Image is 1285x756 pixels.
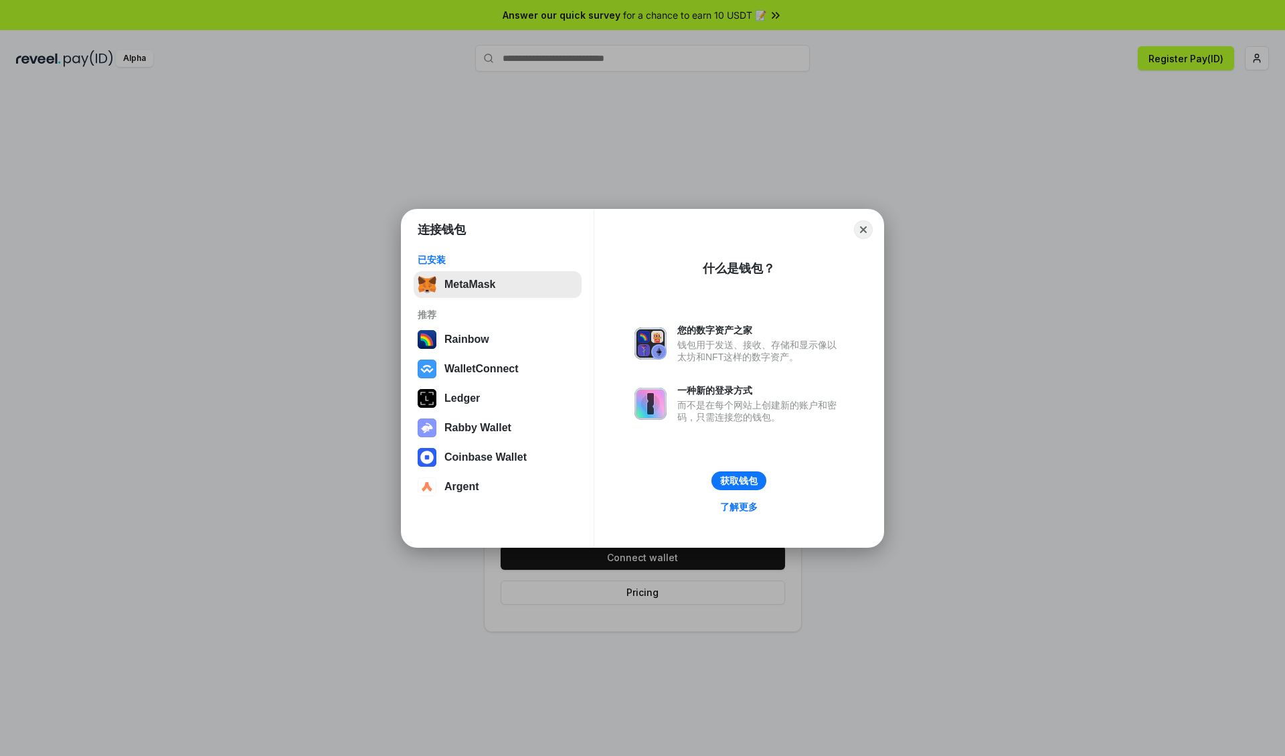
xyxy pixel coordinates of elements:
[677,339,843,363] div: 钱包用于发送、接收、存储和显示像以太坊和NFT这样的数字资产。
[418,222,466,238] h1: 连接钱包
[418,360,436,378] img: svg+xml,%3Csvg%20width%3D%2228%22%20height%3D%2228%22%20viewBox%3D%220%200%2028%2028%22%20fill%3D...
[414,444,582,471] button: Coinbase Wallet
[418,330,436,349] img: svg+xml,%3Csvg%20width%3D%22120%22%20height%3D%22120%22%20viewBox%3D%220%200%20120%20120%22%20fil...
[414,414,582,441] button: Rabby Wallet
[414,271,582,298] button: MetaMask
[414,356,582,382] button: WalletConnect
[418,389,436,408] img: svg+xml,%3Csvg%20xmlns%3D%22http%3A%2F%2Fwww.w3.org%2F2000%2Fsvg%22%20width%3D%2228%22%20height%3...
[418,448,436,467] img: svg+xml,%3Csvg%20width%3D%2228%22%20height%3D%2228%22%20viewBox%3D%220%200%2028%2028%22%20fill%3D...
[418,309,578,321] div: 推荐
[444,279,495,291] div: MetaMask
[712,498,766,516] a: 了解更多
[444,392,480,404] div: Ledger
[703,260,775,277] div: 什么是钱包？
[634,388,667,420] img: svg+xml,%3Csvg%20xmlns%3D%22http%3A%2F%2Fwww.w3.org%2F2000%2Fsvg%22%20fill%3D%22none%22%20viewBox...
[418,275,436,294] img: svg+xml,%3Csvg%20fill%3D%22none%22%20height%3D%2233%22%20viewBox%3D%220%200%2035%2033%22%20width%...
[711,471,766,490] button: 获取钱包
[677,399,843,423] div: 而不是在每个网站上创建新的账户和密码，只需连接您的钱包。
[634,327,667,360] img: svg+xml,%3Csvg%20xmlns%3D%22http%3A%2F%2Fwww.w3.org%2F2000%2Fsvg%22%20fill%3D%22none%22%20viewBox...
[720,475,758,487] div: 获取钱包
[677,384,843,396] div: 一种新的登录方式
[414,385,582,412] button: Ledger
[444,481,479,493] div: Argent
[720,501,758,513] div: 了解更多
[414,473,582,500] button: Argent
[444,363,519,375] div: WalletConnect
[418,419,436,437] img: svg+xml,%3Csvg%20xmlns%3D%22http%3A%2F%2Fwww.w3.org%2F2000%2Fsvg%22%20fill%3D%22none%22%20viewBox...
[444,422,511,434] div: Rabby Wallet
[444,333,489,346] div: Rainbow
[677,324,843,336] div: 您的数字资产之家
[418,477,436,496] img: svg+xml,%3Csvg%20width%3D%2228%22%20height%3D%2228%22%20viewBox%3D%220%200%2028%2028%22%20fill%3D...
[418,254,578,266] div: 已安装
[854,220,873,239] button: Close
[414,326,582,353] button: Rainbow
[444,451,527,463] div: Coinbase Wallet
